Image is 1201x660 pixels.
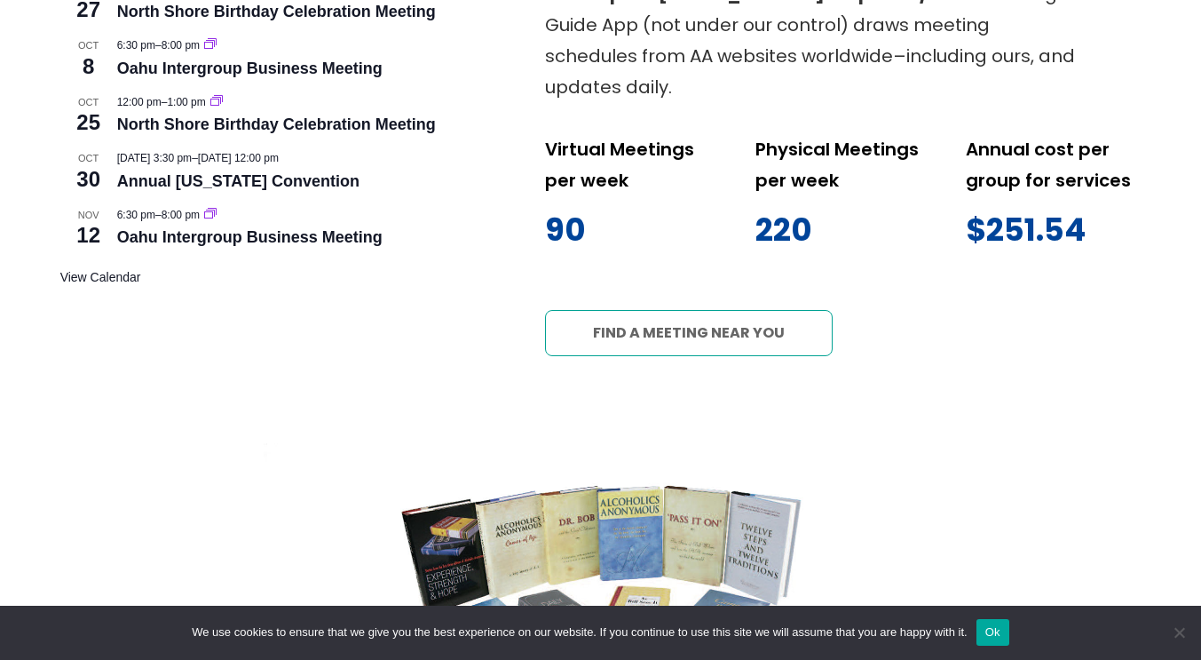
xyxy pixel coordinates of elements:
[545,134,720,196] p: Virtual Meetings per week
[755,203,930,258] p: 220
[204,209,217,221] a: Event series: Oahu Intergroup Business Meeting
[162,39,200,52] span: 8:00 pm
[60,151,117,166] span: Oct
[60,107,117,138] span: 25
[60,270,141,285] a: View Calendar
[117,172,360,191] a: Annual [US_STATE] Convention
[117,96,162,108] span: 12:00 pm
[210,96,223,108] a: Event series: North Shore Birthday Celebration Meeting
[162,209,200,221] span: 8:00 pm
[755,134,930,196] p: Physical Meetings per week
[117,96,209,108] time: –
[1170,624,1188,641] span: No
[117,39,203,52] time: –
[192,624,967,641] span: We use cookies to ensure that we give you the best experience on our website. If you continue to ...
[117,115,436,134] a: North Shore Birthday Celebration Meeting
[117,60,383,78] a: Oahu Intergroup Business Meeting
[966,203,1141,258] p: $251.54
[204,39,217,52] a: Event series: Oahu Intergroup Business Meeting
[966,134,1141,196] p: Annual cost per group for services
[117,209,203,221] time: –
[117,152,279,164] time: –
[60,52,117,82] span: 8
[117,228,383,247] a: Oahu Intergroup Business Meeting
[60,95,117,110] span: Oct
[117,39,155,52] span: 6:30 pm
[545,310,833,356] a: Find a meeting near you
[117,209,155,221] span: 6:30 pm
[60,164,117,195] span: 30
[976,619,1009,646] button: Ok
[60,220,117,250] span: 12
[545,203,720,258] p: 90
[60,38,117,53] span: Oct
[198,152,279,164] span: [DATE] 12:00 pm
[60,208,117,223] span: Nov
[167,96,205,108] span: 1:00 pm
[117,3,436,21] a: North Shore Birthday Celebration Meeting
[117,152,192,164] span: [DATE] 3:30 pm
